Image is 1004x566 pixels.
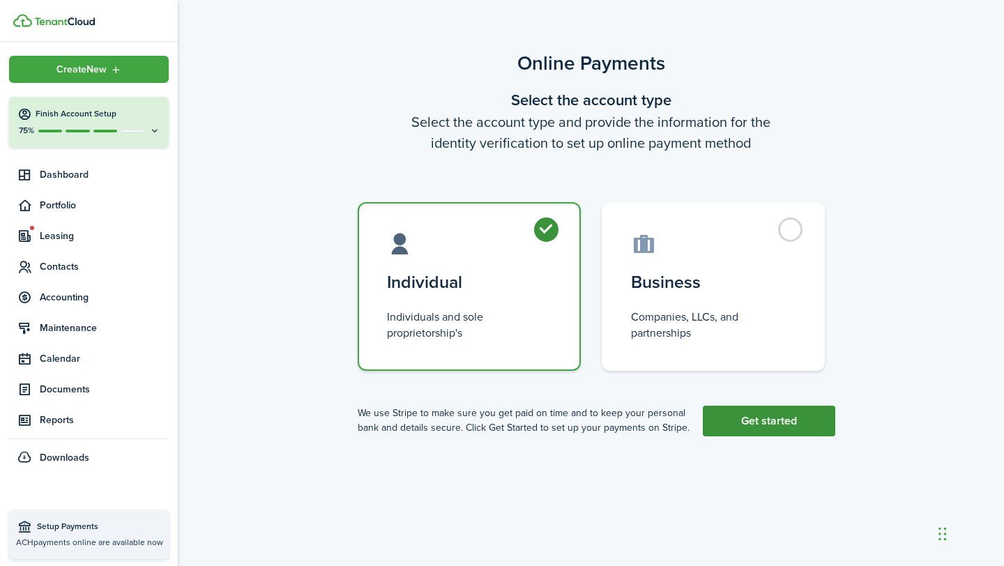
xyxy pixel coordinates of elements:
[9,406,169,434] a: Reports
[33,536,163,549] span: payments online are available now
[358,406,692,436] p: We use Stripe to make sure you get paid on time and to keep your personal bank and details secure...
[9,97,169,147] button: Finish Account Setup75%
[36,108,160,120] h4: Finish Account Setup
[938,513,947,555] div: Drag
[40,167,169,182] span: Dashboard
[703,406,835,436] a: Get started
[17,125,35,137] p: 75%
[56,65,107,75] span: Create New
[347,49,835,78] scenario-title: Online Payments
[631,270,796,295] control-radio-card-title: Business
[40,382,169,397] span: Documents
[40,351,169,366] span: Calendar
[631,309,796,341] control-radio-card-description: Companies, LLCs, and partnerships
[40,198,169,213] span: Portfolio
[9,161,169,188] a: Dashboard
[40,413,169,427] span: Reports
[347,89,835,112] wizard-step-header-title: Select the account type
[9,56,169,83] button: Open menu
[40,321,169,335] span: Maintenance
[40,450,89,465] span: Downloads
[387,309,552,341] control-radio-card-description: Individuals and sole proprietorship's
[40,229,169,243] span: Leasing
[37,520,162,534] span: Setup Payments
[40,259,169,274] span: Contacts
[934,499,1004,566] iframe: Chat Widget
[40,290,169,305] span: Accounting
[387,270,552,295] control-radio-card-title: Individual
[34,17,95,26] img: TenantCloud
[347,112,835,153] wizard-step-header-description: Select the account type and provide the information for the identity verification to set up onlin...
[13,14,32,27] img: TenantCloud
[16,536,162,549] p: ACH
[9,510,169,559] a: Setup PaymentsACHpayments online are available now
